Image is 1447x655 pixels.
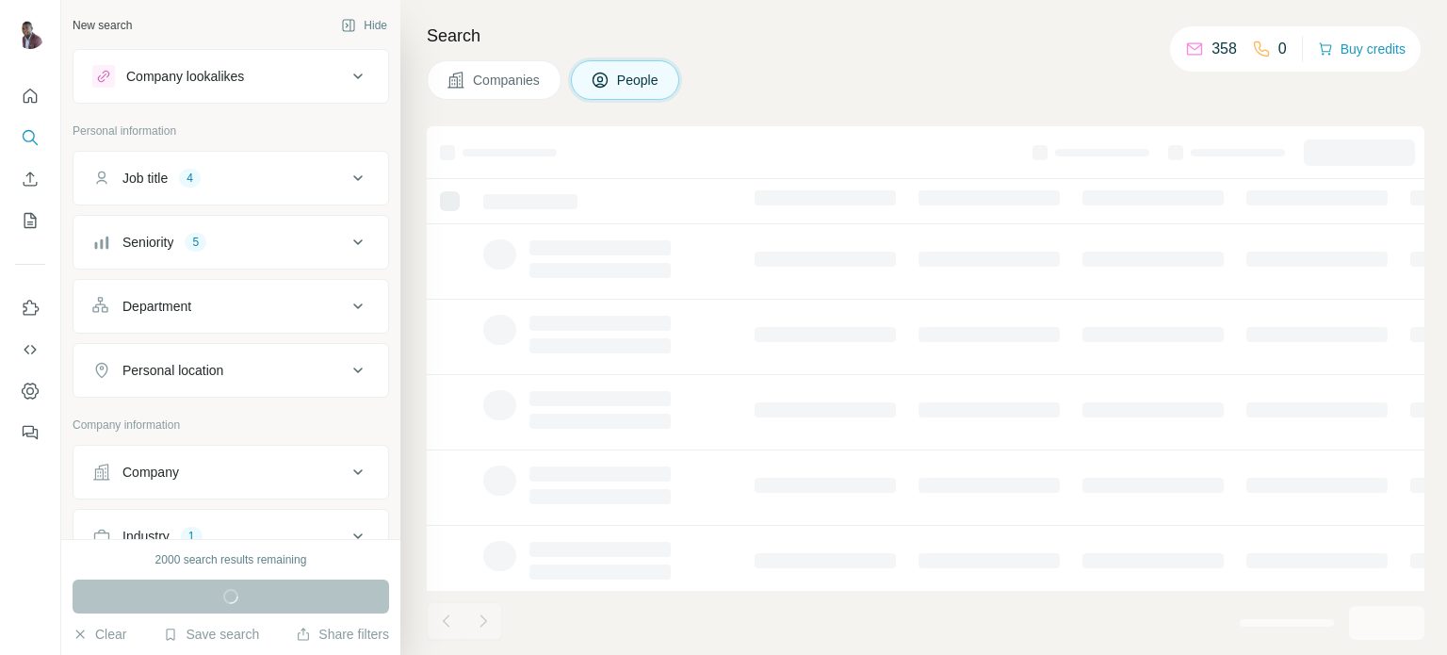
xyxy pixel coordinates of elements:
span: People [617,71,660,90]
p: 0 [1278,38,1287,60]
button: Save search [163,625,259,644]
div: Personal location [122,361,223,380]
p: Company information [73,417,389,434]
div: 5 [185,234,206,251]
button: Use Surfe on LinkedIn [15,291,45,325]
button: Seniority5 [73,220,388,265]
p: Personal information [73,123,389,139]
button: Job title4 [73,156,388,201]
span: Companies [473,71,542,90]
button: Personal location [73,348,388,393]
div: Company lookalikes [126,67,244,86]
img: Avatar [15,19,45,49]
div: Job title [122,169,168,188]
div: Seniority [122,233,173,252]
button: Feedback [15,416,45,450]
button: Company lookalikes [73,54,388,99]
button: Industry1 [73,514,388,559]
h4: Search [427,23,1424,49]
button: Dashboard [15,374,45,408]
button: My lists [15,204,45,237]
div: 4 [179,170,201,187]
button: Department [73,284,388,329]
button: Hide [328,11,400,40]
button: Quick start [15,79,45,113]
div: Department [122,297,191,316]
button: Company [73,450,388,495]
button: Use Surfe API [15,333,45,367]
p: 358 [1211,38,1237,60]
button: Share filters [296,625,389,644]
button: Buy credits [1318,36,1406,62]
div: Industry [122,527,170,546]
div: Company [122,463,179,482]
div: 1 [181,528,203,545]
button: Search [15,121,45,155]
button: Clear [73,625,126,644]
div: New search [73,17,132,34]
button: Enrich CSV [15,162,45,196]
div: 2000 search results remaining [155,551,307,568]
